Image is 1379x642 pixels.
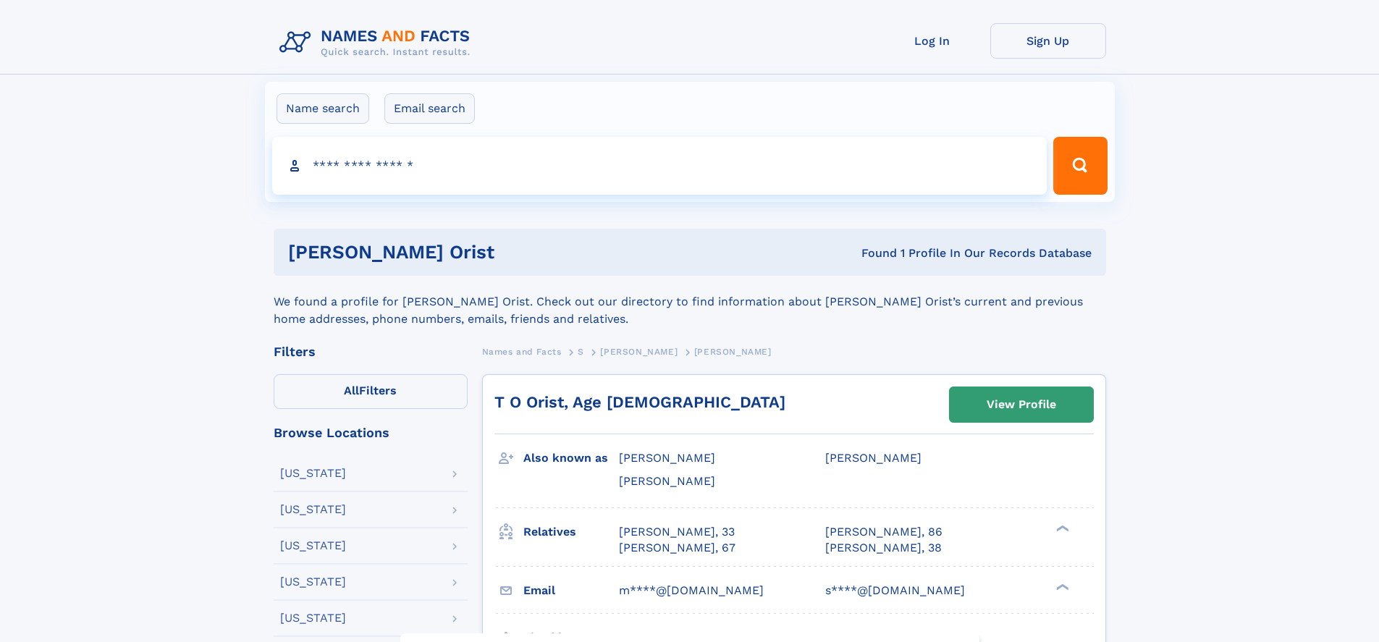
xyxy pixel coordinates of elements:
[619,524,735,540] a: [PERSON_NAME], 33
[274,345,468,358] div: Filters
[280,504,346,515] div: [US_STATE]
[274,426,468,439] div: Browse Locations
[280,576,346,588] div: [US_STATE]
[1053,523,1070,533] div: ❯
[694,347,772,357] span: [PERSON_NAME]
[523,578,619,603] h3: Email
[274,276,1106,328] div: We found a profile for [PERSON_NAME] Orist. Check out our directory to find information about [PE...
[825,540,942,556] a: [PERSON_NAME], 38
[1053,137,1107,195] button: Search Button
[825,451,922,465] span: [PERSON_NAME]
[990,23,1106,59] a: Sign Up
[825,524,942,540] a: [PERSON_NAME], 86
[987,388,1056,421] div: View Profile
[288,243,678,261] h1: [PERSON_NAME] Orist
[600,347,678,357] span: [PERSON_NAME]
[1053,582,1070,591] div: ❯
[280,540,346,552] div: [US_STATE]
[678,245,1092,261] div: Found 1 Profile In Our Records Database
[619,474,715,488] span: [PERSON_NAME]
[344,384,359,397] span: All
[280,612,346,624] div: [US_STATE]
[578,342,584,360] a: S
[619,451,715,465] span: [PERSON_NAME]
[950,387,1093,422] a: View Profile
[523,446,619,470] h3: Also known as
[274,23,482,62] img: Logo Names and Facts
[277,93,369,124] label: Name search
[482,342,562,360] a: Names and Facts
[272,137,1047,195] input: search input
[523,520,619,544] h3: Relatives
[274,374,468,409] label: Filters
[384,93,475,124] label: Email search
[874,23,990,59] a: Log In
[494,393,785,411] a: T O Orist, Age [DEMOGRAPHIC_DATA]
[280,468,346,479] div: [US_STATE]
[619,540,735,556] a: [PERSON_NAME], 67
[600,342,678,360] a: [PERSON_NAME]
[578,347,584,357] span: S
